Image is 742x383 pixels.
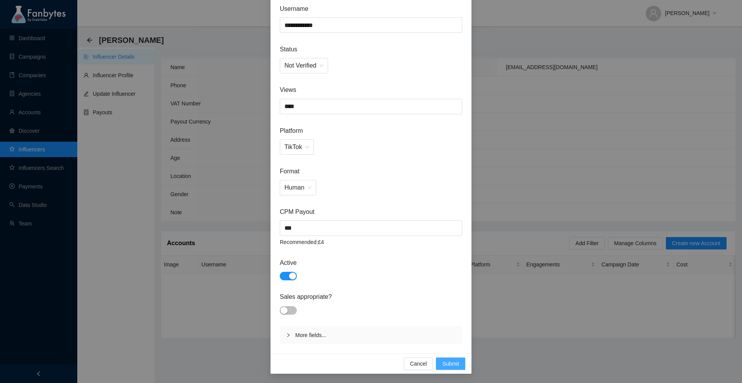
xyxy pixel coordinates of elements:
[286,333,291,337] span: right
[284,58,323,73] span: Not Verified
[280,126,462,136] span: Platform
[284,140,309,154] span: TikTok
[280,238,462,246] article: Recommended: £4
[280,44,462,54] span: Status
[280,166,462,176] span: Format
[280,85,462,95] span: Views
[284,180,311,195] span: Human
[295,331,456,339] span: More fields...
[280,326,462,344] div: More fields...
[280,258,462,268] span: Active
[404,358,433,370] button: Cancel
[442,359,459,368] span: Submit
[280,292,462,302] span: Sales appropriate?
[410,359,427,368] span: Cancel
[280,4,462,14] span: Username
[280,207,462,217] span: CPM Payout
[436,358,465,370] button: Submit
